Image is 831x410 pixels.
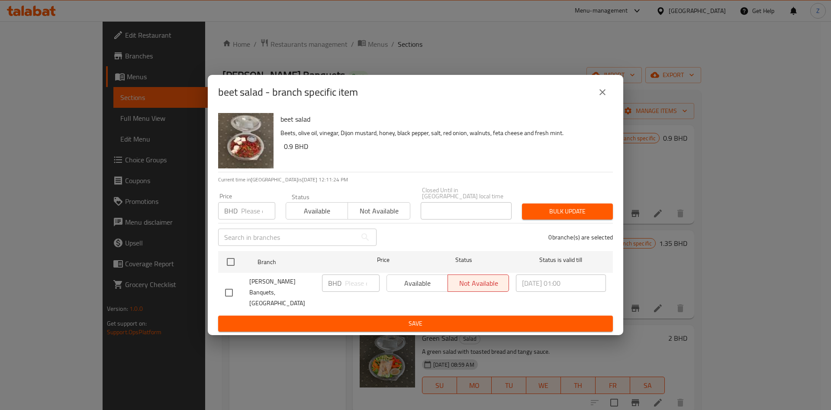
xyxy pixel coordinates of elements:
input: Please enter price [241,202,275,220]
h2: beet salad - branch specific item [218,85,358,99]
button: Bulk update [522,203,613,220]
button: Available [286,202,348,220]
span: Bulk update [529,206,606,217]
span: Branch [258,257,348,268]
button: close [592,82,613,103]
p: Beets, olive oil, vinegar, Dijon mustard, honey, black pepper, salt, red onion, walnuts, feta che... [280,128,606,139]
input: Search in branches [218,229,357,246]
span: Not available [351,205,406,217]
span: Status [419,255,509,265]
input: Please enter price [345,274,380,292]
button: Not available [348,202,410,220]
span: Price [354,255,412,265]
p: BHD [328,278,341,288]
p: 0 branche(s) are selected [548,233,613,242]
span: [PERSON_NAME] Banquets, [GEOGRAPHIC_DATA] [249,276,315,309]
img: beet salad [218,113,274,168]
span: Available [290,205,345,217]
p: BHD [224,206,238,216]
span: Save [225,318,606,329]
p: Current time in [GEOGRAPHIC_DATA] is [DATE] 12:11:24 PM [218,176,613,184]
span: Status is valid till [516,255,606,265]
h6: 0.9 BHD [284,140,606,152]
h6: beet salad [280,113,606,125]
button: Save [218,316,613,332]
